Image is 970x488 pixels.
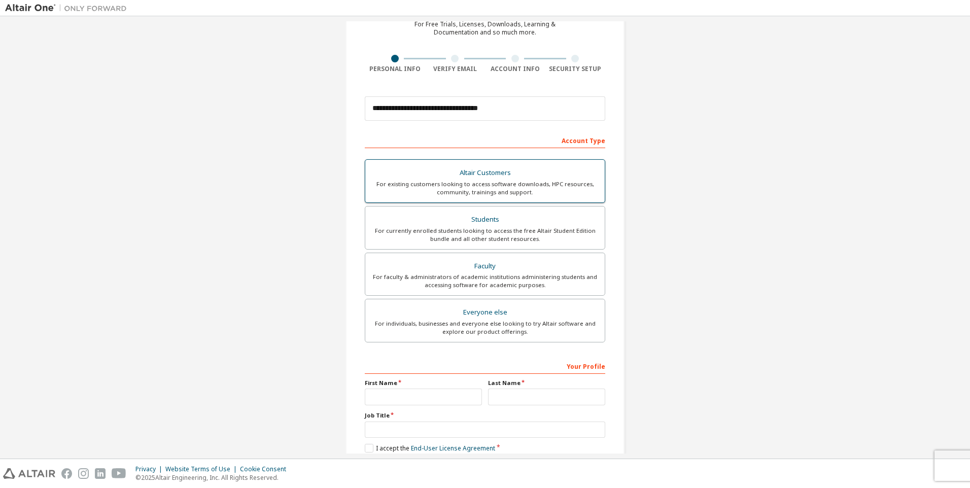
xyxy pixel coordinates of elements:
div: Personal Info [365,65,425,73]
div: Altair Customers [371,166,599,180]
div: For Free Trials, Licenses, Downloads, Learning & Documentation and so much more. [414,20,556,37]
div: Account Info [485,65,545,73]
img: linkedin.svg [95,468,106,479]
img: altair_logo.svg [3,468,55,479]
label: I accept the [365,444,495,452]
a: End-User License Agreement [411,444,495,452]
div: For existing customers looking to access software downloads, HPC resources, community, trainings ... [371,180,599,196]
div: Security Setup [545,65,606,73]
label: Job Title [365,411,605,420]
label: First Name [365,379,482,387]
p: © 2025 Altair Engineering, Inc. All Rights Reserved. [135,473,292,482]
div: Privacy [135,465,165,473]
img: facebook.svg [61,468,72,479]
div: Account Type [365,132,605,148]
div: For faculty & administrators of academic institutions administering students and accessing softwa... [371,273,599,289]
div: Verify Email [425,65,486,73]
div: Website Terms of Use [165,465,240,473]
div: Your Profile [365,358,605,374]
div: For currently enrolled students looking to access the free Altair Student Edition bundle and all ... [371,227,599,243]
div: For individuals, businesses and everyone else looking to try Altair software and explore our prod... [371,320,599,336]
div: Faculty [371,259,599,273]
div: Everyone else [371,305,599,320]
div: Cookie Consent [240,465,292,473]
div: Students [371,213,599,227]
img: Altair One [5,3,132,13]
img: youtube.svg [112,468,126,479]
img: instagram.svg [78,468,89,479]
label: Last Name [488,379,605,387]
